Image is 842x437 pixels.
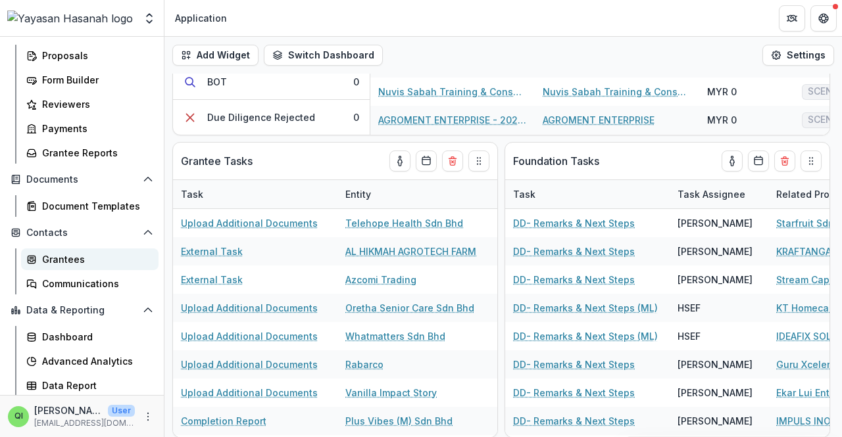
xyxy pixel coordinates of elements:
[513,357,635,371] a: DD- Remarks & Next Steps
[21,69,159,91] a: Form Builder
[707,85,737,99] div: MYR 0
[748,150,769,172] button: Calendar
[345,273,416,287] a: Azcomi Trading
[5,300,159,321] button: Open Data & Reporting
[345,329,445,343] a: Whatmatters Sdn Bhd
[173,100,370,135] button: Due Diligence Rejected0
[140,5,159,32] button: Open entity switcher
[505,180,670,208] div: Task
[42,330,148,344] div: Dashboard
[181,414,266,428] a: Completion Report
[543,85,691,99] a: Nuvis Sabah Training & Consultancy Sdn Bhd
[172,45,259,66] button: Add Widget
[808,114,842,126] span: SCENIC
[543,113,655,127] a: AGROMENT ENTERPRISE
[337,180,502,208] div: Entity
[264,45,383,66] button: Switch Dashboard
[34,403,103,417] p: [PERSON_NAME]
[345,386,437,400] a: Vanilla Impact Story
[513,153,599,169] p: Foundation Tasks
[42,277,148,290] div: Communications
[468,150,489,172] button: Drag
[353,110,359,124] div: 0
[513,301,658,315] a: DD- Remarks & Next Steps (ML)
[207,75,227,89] div: BOT
[513,273,635,287] a: DD- Remarks & Next Steps
[21,375,159,396] a: Data Report
[173,180,337,208] div: Task
[21,326,159,348] a: Dashboard
[722,150,743,172] button: toggle-assigned-to-me
[21,248,159,270] a: Grantees
[513,414,635,428] a: DD- Remarks & Next Steps
[42,379,148,392] div: Data Report
[181,329,318,343] a: Upload Additional Documents
[181,301,318,315] a: Upload Additional Documents
[670,187,753,201] div: Task Assignee
[513,329,658,343] a: DD- Remarks & Next Steps (ML)
[678,301,701,315] div: HSEF
[353,75,359,89] div: 0
[345,301,474,315] a: Oretha Senior Care Sdn Bhd
[345,414,453,428] a: Plus Vibes (M) Sdn Bhd
[26,305,137,316] span: Data & Reporting
[170,9,232,28] nav: breadcrumb
[378,85,527,99] a: Nuvis Sabah Training & Consultancy Sdn Bhd - 2025 - HSEF2025 - SCENIC (1)
[762,45,834,66] button: Settings
[378,113,527,127] a: AGROMENT ENTERPRISE - 2025 - HSEF2025 - SCENIC (1)
[678,357,753,371] div: [PERSON_NAME]
[678,329,701,343] div: HSEF
[678,216,753,230] div: [PERSON_NAME]
[175,11,227,25] div: Application
[513,216,635,230] a: DD- Remarks & Next Steps
[801,150,822,172] button: Drag
[774,150,795,172] button: Delete card
[14,412,23,421] div: Qistina Izahan
[808,86,842,97] span: SCENIC
[416,150,437,172] button: Calendar
[21,350,159,372] a: Advanced Analytics
[21,273,159,294] a: Communications
[5,222,159,243] button: Open Contacts
[181,357,318,371] a: Upload Additional Documents
[181,273,243,287] a: External Task
[5,169,159,190] button: Open Documents
[26,227,137,239] span: Contacts
[173,187,211,201] div: Task
[181,386,318,400] a: Upload Additional Documents
[21,93,159,115] a: Reviewers
[678,386,753,400] div: [PERSON_NAME]
[173,64,370,100] button: BOT0
[21,45,159,66] a: Proposals
[678,244,753,258] div: [PERSON_NAME]
[678,273,753,287] div: [PERSON_NAME]
[26,174,137,185] span: Documents
[42,97,148,111] div: Reviewers
[707,113,737,127] div: MYR 0
[513,244,635,258] a: DD- Remarks & Next Steps
[670,180,768,208] div: Task Assignee
[678,414,753,428] div: [PERSON_NAME]
[337,187,379,201] div: Entity
[21,195,159,217] a: Document Templates
[42,49,148,62] div: Proposals
[505,187,543,201] div: Task
[140,409,156,425] button: More
[42,73,148,87] div: Form Builder
[345,244,476,258] a: AL HIKMAH AGROTECH FARM
[442,150,463,172] button: Delete card
[345,357,384,371] a: Rabarco
[513,386,635,400] a: DD- Remarks & Next Steps
[42,146,148,160] div: Grantee Reports
[779,5,805,32] button: Partners
[42,354,148,368] div: Advanced Analytics
[21,118,159,139] a: Payments
[181,244,243,258] a: External Task
[345,216,463,230] a: Telehope Health Sdn Bhd
[42,122,148,135] div: Payments
[207,110,315,124] div: Due Diligence Rejected
[42,252,148,266] div: Grantees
